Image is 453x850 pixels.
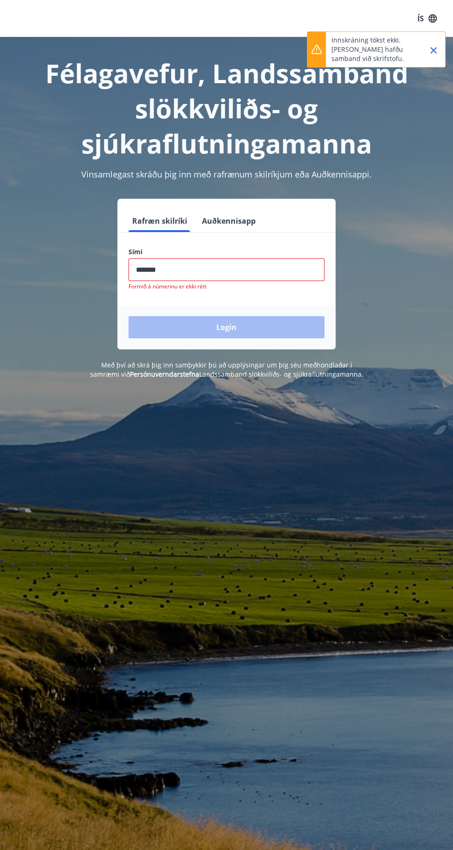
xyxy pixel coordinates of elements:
button: ÍS [412,10,442,27]
a: Persónuverndarstefna [130,370,199,379]
span: Með því að skrá þig inn samþykkir þú að upplýsingar um þig séu meðhöndlaðar í samræmi við Landssa... [90,361,363,379]
p: Formið á númerinu er ekki rétt [129,283,324,290]
p: Innskráning tókst ekki. [PERSON_NAME] hafðu samband við skrifstofu. [331,36,413,63]
h1: Félagavefur, Landssamband slökkviliðs- og sjúkraflutningamanna [11,55,442,161]
button: Rafræn skilríki [129,210,191,232]
label: Sími [129,247,324,257]
button: Close [426,43,441,58]
span: Vinsamlegast skráðu þig inn með rafrænum skilríkjum eða Auðkennisappi. [81,169,372,180]
button: Auðkennisapp [198,210,259,232]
